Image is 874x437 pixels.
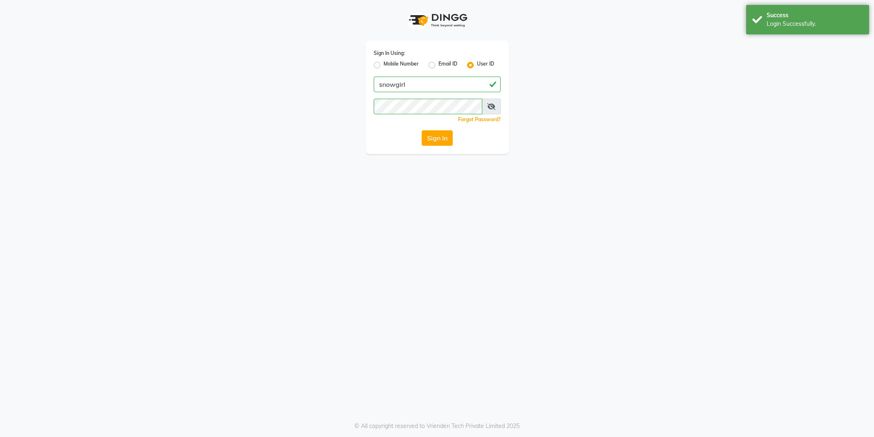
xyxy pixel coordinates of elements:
input: Username [374,99,482,114]
label: Sign In Using: [374,50,405,57]
div: Success [767,11,863,20]
label: Email ID [438,60,457,70]
div: Login Successfully. [767,20,863,28]
a: Forgot Password? [458,116,501,122]
input: Username [374,77,501,92]
button: Sign In [422,130,453,146]
label: User ID [477,60,494,70]
img: logo1.svg [404,8,470,32]
label: Mobile Number [384,60,419,70]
